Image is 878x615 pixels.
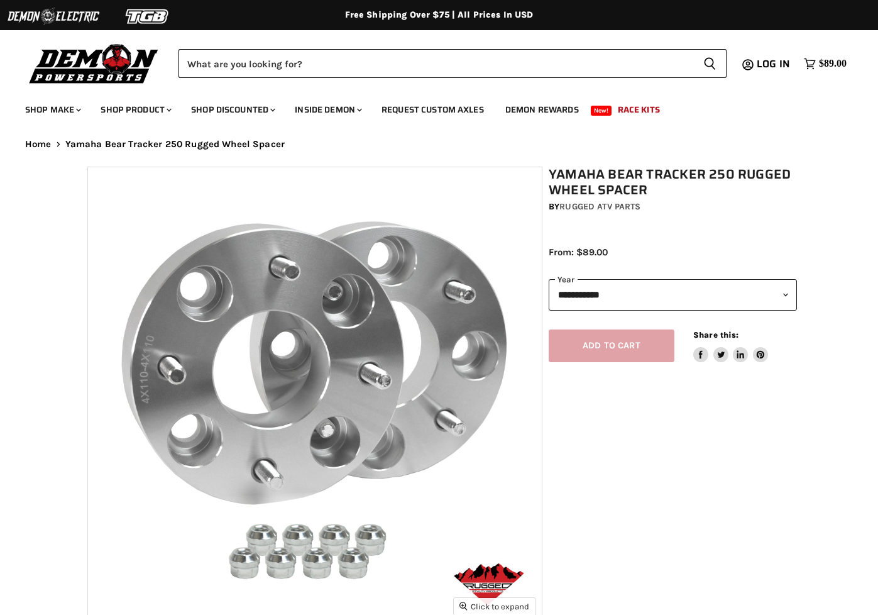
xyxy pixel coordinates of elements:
[65,139,285,150] span: Yamaha Bear Tracker 250 Rugged Wheel Spacer
[559,201,640,212] a: Rugged ATV Parts
[16,97,89,123] a: Shop Make
[285,97,370,123] a: Inside Demon
[454,598,535,615] button: Click to expand
[6,4,101,28] img: Demon Electric Logo 2
[549,200,797,214] div: by
[608,97,669,123] a: Race Kits
[459,602,529,611] span: Click to expand
[178,49,693,78] input: Search
[549,247,608,258] span: From: $89.00
[549,279,797,310] select: year
[693,330,738,340] span: Share this:
[798,55,853,73] a: $89.00
[591,106,612,116] span: New!
[91,97,179,123] a: Shop Product
[178,49,727,78] form: Product
[182,97,283,123] a: Shop Discounted
[372,97,493,123] a: Request Custom Axles
[819,58,847,70] span: $89.00
[693,49,727,78] button: Search
[25,139,52,150] a: Home
[549,167,797,198] h1: Yamaha Bear Tracker 250 Rugged Wheel Spacer
[25,41,163,86] img: Demon Powersports
[757,56,790,72] span: Log in
[751,58,798,70] a: Log in
[101,4,195,28] img: TGB Logo 2
[693,330,768,363] aside: Share this:
[16,92,843,123] ul: Main menu
[496,97,588,123] a: Demon Rewards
